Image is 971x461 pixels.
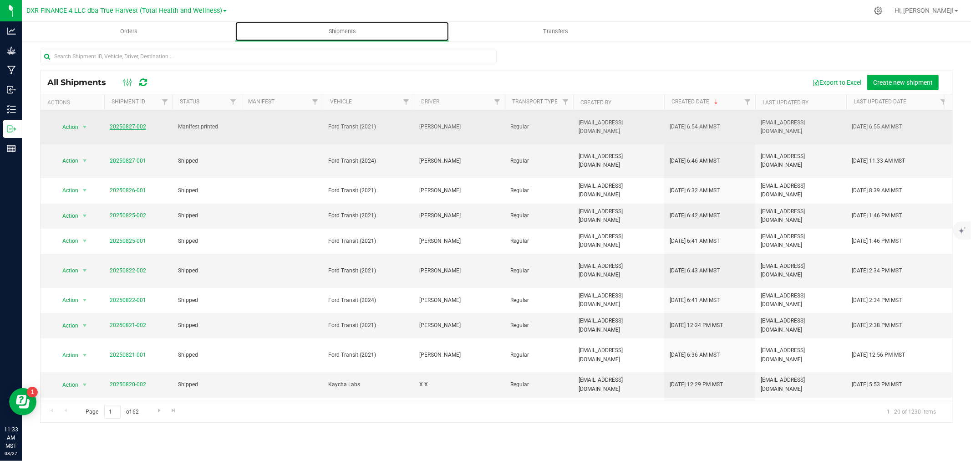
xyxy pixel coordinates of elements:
[761,207,841,225] span: [EMAIL_ADDRESS][DOMAIN_NAME]
[579,317,659,334] span: [EMAIL_ADDRESS][DOMAIN_NAME]
[670,186,720,195] span: [DATE] 6:32 AM MST
[670,321,723,330] span: [DATE] 12:24 PM MST
[761,376,841,393] span: [EMAIL_ADDRESS][DOMAIN_NAME]
[936,94,951,110] a: Filter
[761,292,841,309] span: [EMAIL_ADDRESS][DOMAIN_NAME]
[761,346,841,364] span: [EMAIL_ADDRESS][DOMAIN_NAME]
[308,94,323,110] a: Filter
[110,322,146,328] a: 20250821-002
[4,450,18,457] p: 08/27
[108,27,150,36] span: Orders
[79,154,91,167] span: select
[399,94,414,110] a: Filter
[178,211,235,220] span: Shipped
[54,154,79,167] span: Action
[180,98,199,105] a: Status
[670,237,720,246] span: [DATE] 6:41 AM MST
[104,405,121,419] input: 1
[328,211,408,220] span: Ford Transit (2021)
[419,237,499,246] span: [PERSON_NAME]
[579,232,659,250] span: [EMAIL_ADDRESS][DOMAIN_NAME]
[316,27,368,36] span: Shipments
[852,211,902,220] span: [DATE] 1:46 PM MST
[490,94,505,110] a: Filter
[854,98,906,105] a: Last Updated Date
[510,211,568,220] span: Regular
[79,319,91,332] span: select
[763,99,808,106] a: Last Updated By
[7,46,16,55] inline-svg: Grow
[579,152,659,169] span: [EMAIL_ADDRESS][DOMAIN_NAME]
[110,123,146,130] a: 20250827-002
[579,376,659,393] span: [EMAIL_ADDRESS][DOMAIN_NAME]
[510,351,568,359] span: Regular
[4,425,18,450] p: 11:33 AM MST
[879,405,943,419] span: 1 - 20 of 1230 items
[414,94,505,110] th: Driver
[449,22,662,41] a: Transfers
[328,296,408,305] span: Ford Transit (2024)
[110,187,146,194] a: 20250826-001
[419,351,499,359] span: [PERSON_NAME]
[54,235,79,247] span: Action
[761,182,841,199] span: [EMAIL_ADDRESS][DOMAIN_NAME]
[670,123,720,131] span: [DATE] 6:54 AM MST
[852,351,905,359] span: [DATE] 12:56 PM MST
[7,26,16,36] inline-svg: Analytics
[178,123,235,131] span: Manifest printed
[852,157,905,165] span: [DATE] 11:33 AM MST
[671,98,720,105] a: Created Date
[419,296,499,305] span: [PERSON_NAME]
[178,380,235,389] span: Shipped
[419,211,499,220] span: [PERSON_NAME]
[419,157,499,165] span: [PERSON_NAME]
[419,321,499,330] span: [PERSON_NAME]
[419,186,499,195] span: [PERSON_NAME]
[579,262,659,279] span: [EMAIL_ADDRESS][DOMAIN_NAME]
[873,79,933,86] span: Create new shipment
[558,94,573,110] a: Filter
[761,232,841,250] span: [EMAIL_ADDRESS][DOMAIN_NAME]
[110,267,146,274] a: 20250822-002
[580,99,611,106] a: Created By
[328,123,408,131] span: Ford Transit (2021)
[178,296,235,305] span: Shipped
[79,184,91,197] span: select
[328,321,408,330] span: Ford Transit (2021)
[110,158,146,164] a: 20250827-001
[510,237,568,246] span: Regular
[226,94,241,110] a: Filter
[740,94,755,110] a: Filter
[40,50,497,63] input: Search Shipment ID, Vehicle, Driver, Destination...
[54,379,79,391] span: Action
[510,321,568,330] span: Regular
[510,157,568,165] span: Regular
[330,98,352,105] a: Vehicle
[22,22,235,41] a: Orders
[328,380,408,389] span: Kaycha Labs
[761,152,841,169] span: [EMAIL_ADDRESS][DOMAIN_NAME]
[852,321,902,330] span: [DATE] 2:38 PM MST
[761,262,841,279] span: [EMAIL_ADDRESS][DOMAIN_NAME]
[78,405,147,419] span: Page of 62
[852,380,902,389] span: [DATE] 5:53 PM MST
[873,6,884,15] div: Manage settings
[510,186,568,195] span: Regular
[512,98,558,105] a: Transport Type
[112,98,145,105] a: Shipment ID
[26,7,222,15] span: DXR FINANCE 4 LLC dba True Harvest (Total Health and Wellness)
[167,405,180,417] a: Go to the last page
[235,22,449,41] a: Shipments
[54,349,79,362] span: Action
[328,351,408,359] span: Ford Transit (2021)
[852,123,902,131] span: [DATE] 6:55 AM MST
[153,405,166,417] a: Go to the next page
[110,212,146,219] a: 20250825-002
[54,121,79,133] span: Action
[806,75,867,90] button: Export to Excel
[7,85,16,94] inline-svg: Inbound
[54,319,79,332] span: Action
[670,157,720,165] span: [DATE] 6:46 AM MST
[248,98,275,105] a: Manifest
[54,184,79,197] span: Action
